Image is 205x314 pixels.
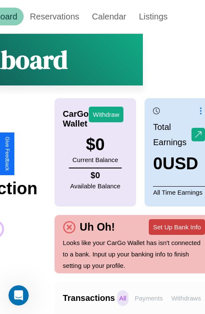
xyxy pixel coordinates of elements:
[133,8,174,25] a: Listings
[169,290,203,306] p: Withdraws
[117,290,128,306] p: All
[24,8,86,25] a: Reservations
[70,180,120,192] p: Available Balance
[153,119,191,150] p: Total Earnings
[153,186,205,198] p: All Time Earnings
[63,109,89,129] h4: CarGo Wallet
[63,293,115,303] h4: Transactions
[70,171,120,180] h4: $ 0
[72,154,118,165] p: Current Balance
[89,107,124,122] button: Withdraw
[76,221,119,233] h4: Uh Oh!
[149,219,205,235] button: Set Up Bank Info
[86,8,133,25] a: Calendar
[72,135,118,154] h3: $ 0
[4,137,10,171] div: Give Feedback
[133,290,165,306] p: Payments
[8,285,29,306] iframe: Intercom live chat
[153,154,205,173] h3: 0 USD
